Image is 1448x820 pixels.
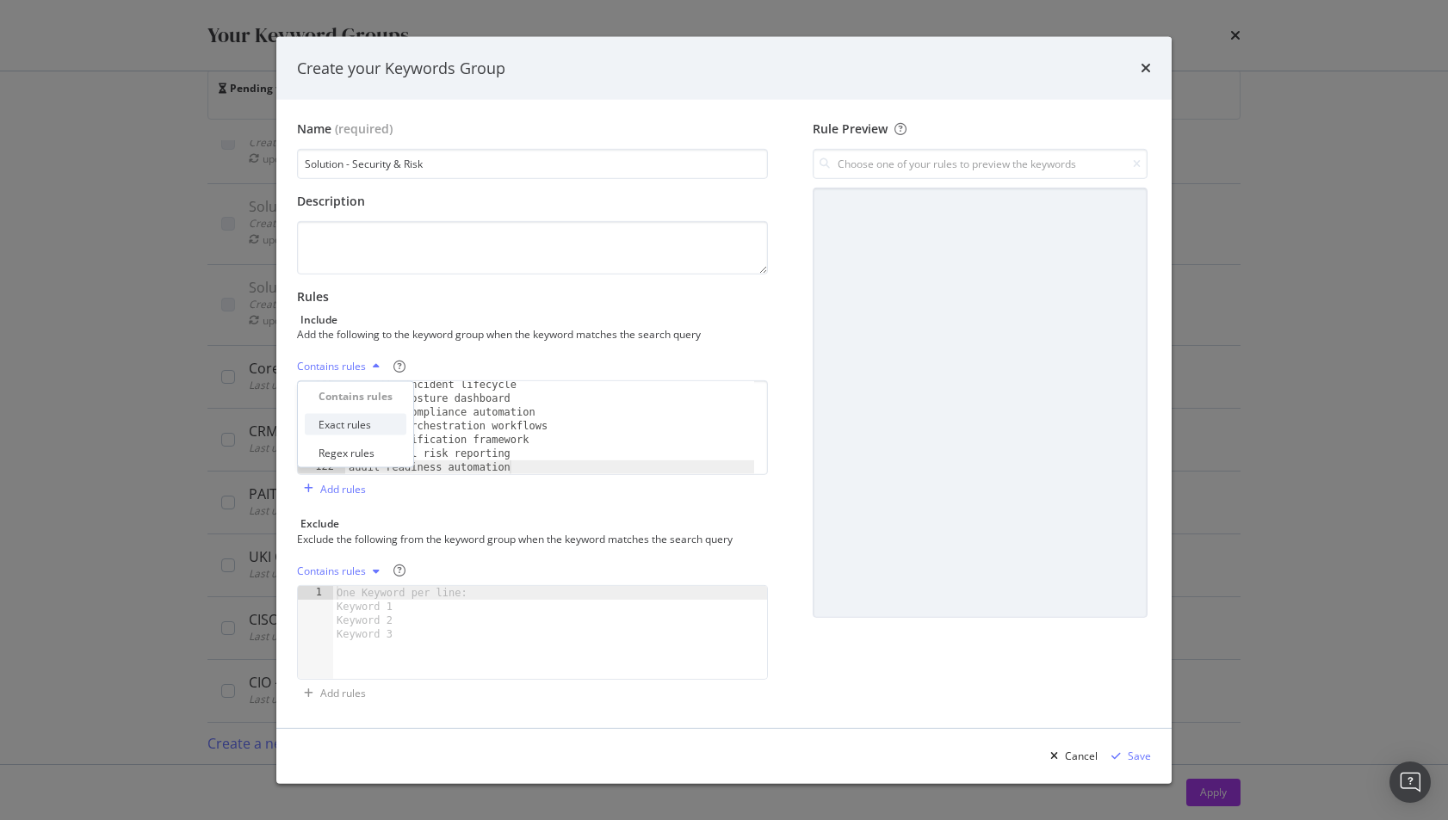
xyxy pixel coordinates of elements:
[297,327,764,342] div: Add the following to the keyword group when the keyword matches the search query
[319,417,371,432] div: Exact rules
[297,353,387,380] button: Contains rules
[1389,761,1431,803] div: Open Intercom Messenger
[298,586,333,600] div: 1
[320,482,366,496] div: Add rules
[333,586,477,641] div: One Keyword per line: Keyword 1 Keyword 2 Keyword 3
[1141,57,1151,79] div: times
[300,312,337,327] div: Include
[297,558,387,585] button: Contains rules
[297,475,366,502] button: Add rules
[297,361,366,372] div: Contains rules
[297,149,768,179] input: Enter a name
[1105,743,1151,770] button: Save
[319,446,374,460] div: Regex rules
[813,149,1148,179] input: Choose one of your rules to preview the keywords
[297,566,366,576] div: Contains rules
[1128,749,1151,763] div: Save
[297,193,768,210] div: Description
[297,680,366,707] button: Add rules
[320,686,366,700] div: Add rules
[297,57,505,79] div: Create your Keywords Group
[1043,743,1098,770] button: Cancel
[319,389,393,404] div: Contains rules
[813,120,1148,138] div: Rule Preview
[297,531,764,546] div: Exclude the following from the keyword group when the keyword matches the search query
[300,516,339,531] div: Exclude
[297,120,331,138] div: Name
[1065,749,1098,763] div: Cancel
[335,120,393,138] span: (required)
[297,288,768,305] div: Rules
[276,36,1172,783] div: modal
